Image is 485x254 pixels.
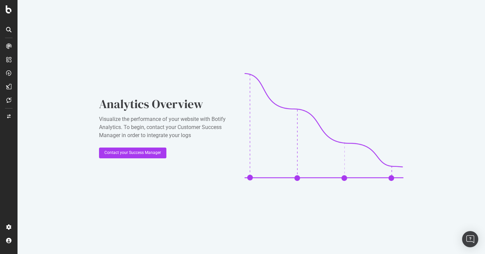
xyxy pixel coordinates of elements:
[99,96,234,113] div: Analytics Overview
[104,150,161,156] div: Contact your Success Manager
[99,115,234,139] div: Visualize the performance of your website with Botify Analytics. To begin, contact your Customer ...
[245,73,403,181] img: CaL_T18e.png
[99,148,166,158] button: Contact your Success Manager
[462,231,478,247] div: Open Intercom Messenger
